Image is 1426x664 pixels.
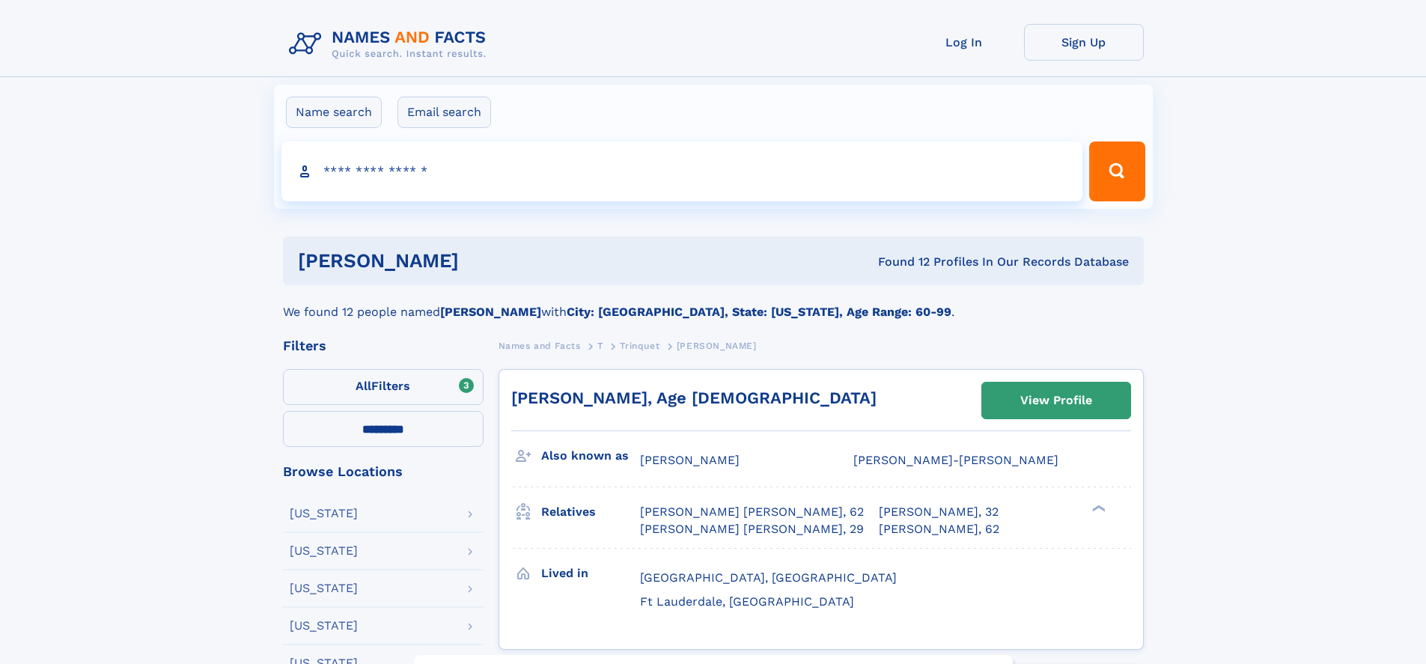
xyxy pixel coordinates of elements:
[397,97,491,128] label: Email search
[853,453,1058,467] span: [PERSON_NAME]-[PERSON_NAME]
[879,521,999,537] a: [PERSON_NAME], 62
[640,570,897,585] span: [GEOGRAPHIC_DATA], [GEOGRAPHIC_DATA]
[298,252,668,270] h1: [PERSON_NAME]
[541,443,640,469] h3: Also known as
[290,508,358,520] div: [US_STATE]
[290,545,358,557] div: [US_STATE]
[290,620,358,632] div: [US_STATE]
[620,336,659,355] a: Trinquet
[283,465,484,478] div: Browse Locations
[640,453,740,467] span: [PERSON_NAME]
[640,594,854,609] span: Ft Lauderdale, [GEOGRAPHIC_DATA]
[281,141,1083,201] input: search input
[511,389,877,407] a: [PERSON_NAME], Age [DEMOGRAPHIC_DATA]
[286,97,382,128] label: Name search
[879,504,999,520] a: [PERSON_NAME], 32
[677,341,757,351] span: [PERSON_NAME]
[283,285,1144,321] div: We found 12 people named with .
[283,339,484,353] div: Filters
[668,254,1129,270] div: Found 12 Profiles In Our Records Database
[1088,504,1106,514] div: ❯
[982,383,1130,418] a: View Profile
[1089,141,1145,201] button: Search Button
[283,24,499,64] img: Logo Names and Facts
[904,24,1024,61] a: Log In
[356,379,371,393] span: All
[640,521,864,537] a: [PERSON_NAME] [PERSON_NAME], 29
[283,369,484,405] label: Filters
[597,336,603,355] a: T
[567,305,951,319] b: City: [GEOGRAPHIC_DATA], State: [US_STATE], Age Range: 60-99
[597,341,603,351] span: T
[541,561,640,586] h3: Lived in
[499,336,581,355] a: Names and Facts
[1024,24,1144,61] a: Sign Up
[1020,383,1092,418] div: View Profile
[290,582,358,594] div: [US_STATE]
[440,305,541,319] b: [PERSON_NAME]
[541,499,640,525] h3: Relatives
[620,341,659,351] span: Trinquet
[640,504,864,520] a: [PERSON_NAME] [PERSON_NAME], 62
